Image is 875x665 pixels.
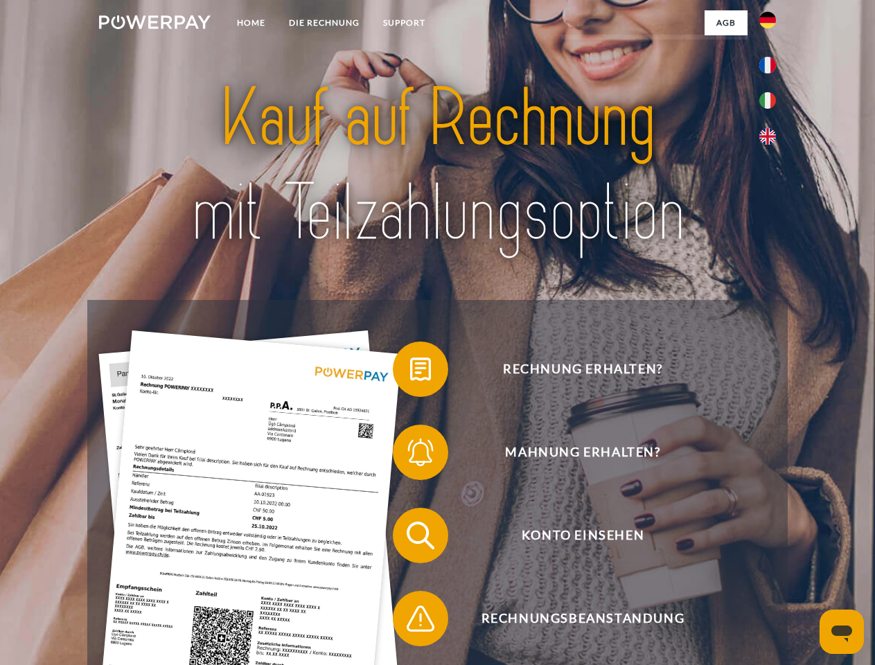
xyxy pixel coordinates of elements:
[820,610,864,654] iframe: Schaltfläche zum Öffnen des Messaging-Fensters
[705,10,748,35] a: agb
[759,92,776,109] img: it
[759,57,776,73] img: fr
[561,35,748,60] a: AGB (Kauf auf Rechnung)
[759,12,776,28] img: de
[393,591,753,646] button: Rechnungsbeanstandung
[413,425,752,480] span: Mahnung erhalten?
[413,508,752,563] span: Konto einsehen
[393,425,753,480] button: Mahnung erhalten?
[403,601,438,636] img: qb_warning.svg
[371,10,437,35] a: SUPPORT
[99,15,211,29] img: logo-powerpay-white.svg
[403,518,438,553] img: qb_search.svg
[403,352,438,387] img: qb_bill.svg
[225,10,277,35] a: Home
[393,508,753,563] button: Konto einsehen
[413,591,752,646] span: Rechnungsbeanstandung
[132,66,743,265] img: title-powerpay_de.svg
[759,128,776,145] img: en
[403,435,438,470] img: qb_bell.svg
[277,10,371,35] a: DIE RECHNUNG
[413,342,752,397] span: Rechnung erhalten?
[393,342,753,397] button: Rechnung erhalten?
